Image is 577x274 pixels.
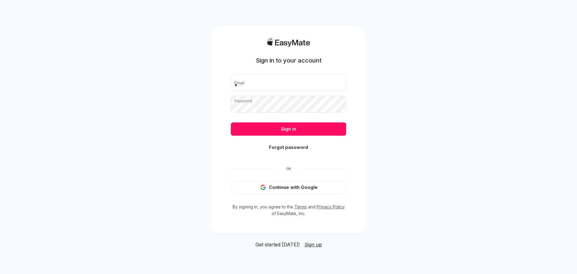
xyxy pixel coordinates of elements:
span: Get started [DATE]! [255,241,300,248]
p: By signing in, you agree to the and of EasyMate, Inc. [231,204,346,217]
a: Privacy Policy [317,204,345,209]
a: Terms [295,204,307,209]
button: Forgot password [231,141,346,154]
button: Continue with Google [231,181,346,194]
a: Sign up [304,241,322,248]
span: Sign up [304,242,322,248]
span: Or [274,166,303,171]
button: Sign in [231,122,346,136]
h1: Sign in to your account [256,56,322,65]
